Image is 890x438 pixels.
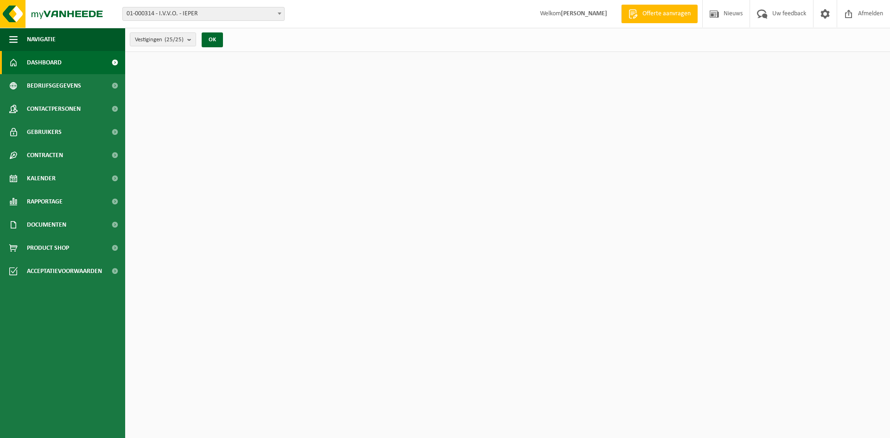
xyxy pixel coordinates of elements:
[135,33,184,47] span: Vestigingen
[130,32,196,46] button: Vestigingen(25/25)
[561,10,607,17] strong: [PERSON_NAME]
[27,167,56,190] span: Kalender
[27,28,56,51] span: Navigatie
[27,236,69,260] span: Product Shop
[27,144,63,167] span: Contracten
[640,9,693,19] span: Offerte aanvragen
[27,190,63,213] span: Rapportage
[202,32,223,47] button: OK
[122,7,285,21] span: 01-000314 - I.V.V.O. - IEPER
[27,51,62,74] span: Dashboard
[27,97,81,121] span: Contactpersonen
[621,5,698,23] a: Offerte aanvragen
[123,7,284,20] span: 01-000314 - I.V.V.O. - IEPER
[27,74,81,97] span: Bedrijfsgegevens
[165,37,184,43] count: (25/25)
[27,260,102,283] span: Acceptatievoorwaarden
[27,213,66,236] span: Documenten
[27,121,62,144] span: Gebruikers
